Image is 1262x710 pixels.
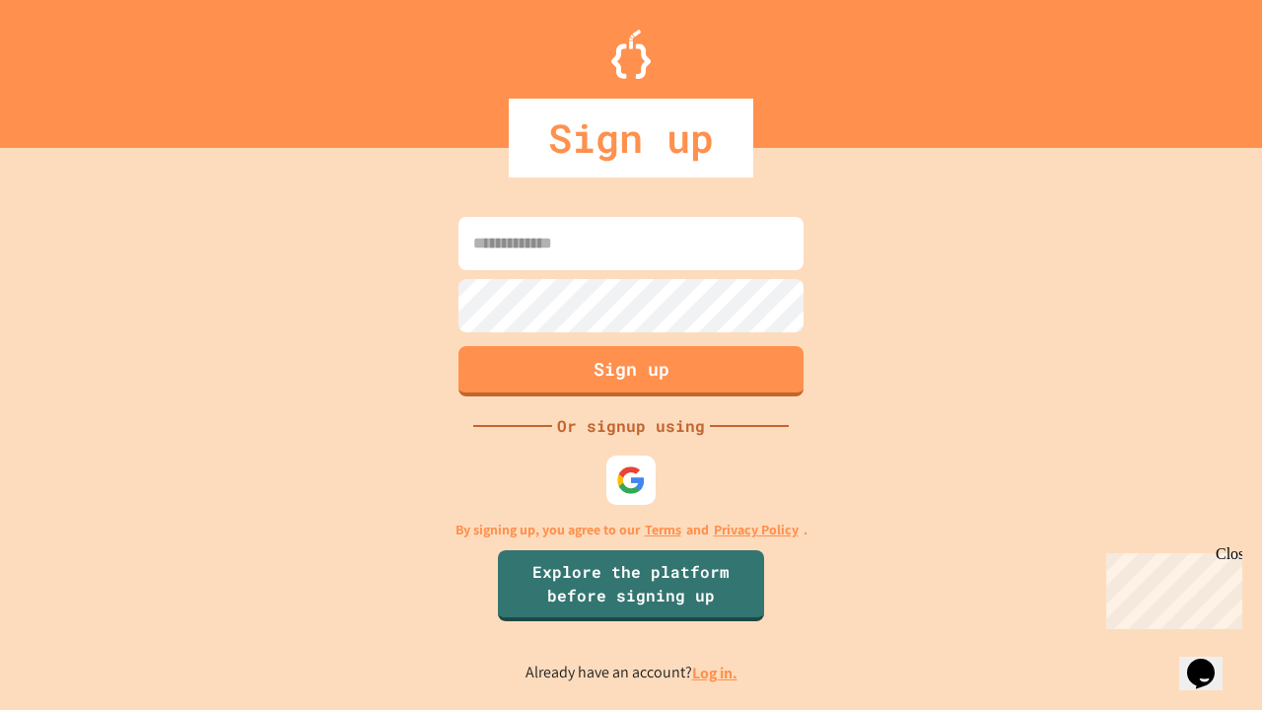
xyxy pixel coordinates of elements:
[8,8,136,125] div: Chat with us now!Close
[458,346,804,396] button: Sign up
[552,414,710,438] div: Or signup using
[645,520,681,540] a: Terms
[1179,631,1242,690] iframe: chat widget
[498,550,764,621] a: Explore the platform before signing up
[611,30,651,79] img: Logo.svg
[526,661,737,685] p: Already have an account?
[714,520,799,540] a: Privacy Policy
[1098,545,1242,629] iframe: chat widget
[616,465,646,495] img: google-icon.svg
[456,520,807,540] p: By signing up, you agree to our and .
[692,663,737,683] a: Log in.
[509,99,753,177] div: Sign up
